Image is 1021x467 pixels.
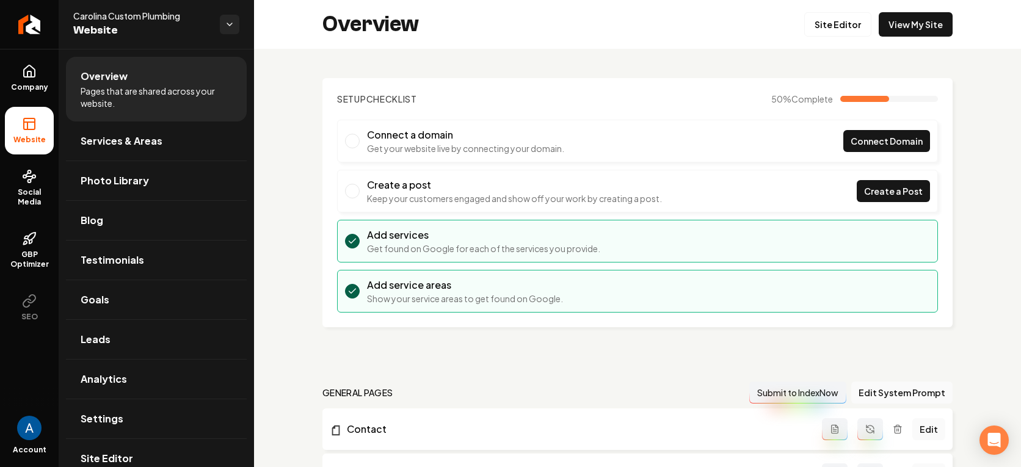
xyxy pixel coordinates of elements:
[979,425,1009,455] div: Open Intercom Messenger
[5,284,54,331] button: SEO
[771,93,833,105] span: 50 %
[322,12,419,37] h2: Overview
[13,445,46,455] span: Account
[66,280,247,319] a: Goals
[5,222,54,279] a: GBP Optimizer
[804,12,871,37] a: Site Editor
[5,159,54,217] a: Social Media
[851,135,923,148] span: Connect Domain
[81,332,111,347] span: Leads
[851,382,953,404] button: Edit System Prompt
[66,320,247,359] a: Leads
[367,192,662,205] p: Keep your customers engaged and show off your work by creating a post.
[5,250,54,269] span: GBP Optimizer
[367,242,600,255] p: Get found on Google for each of the services you provide.
[66,360,247,399] a: Analytics
[81,213,103,228] span: Blog
[66,161,247,200] a: Photo Library
[367,142,564,154] p: Get your website live by connecting your domain.
[81,292,109,307] span: Goals
[367,128,564,142] h3: Connect a domain
[9,135,51,145] span: Website
[17,416,42,440] button: Open user button
[66,399,247,438] a: Settings
[337,93,366,104] span: Setup
[81,253,144,267] span: Testimonials
[81,372,127,386] span: Analytics
[864,185,923,198] span: Create a Post
[81,173,149,188] span: Photo Library
[5,54,54,102] a: Company
[73,10,210,22] span: Carolina Custom Plumbing
[879,12,953,37] a: View My Site
[66,201,247,240] a: Blog
[367,178,662,192] h3: Create a post
[17,416,42,440] img: Andrew Magana
[81,451,133,466] span: Site Editor
[81,69,128,84] span: Overview
[322,386,393,399] h2: general pages
[5,187,54,207] span: Social Media
[6,82,53,92] span: Company
[66,241,247,280] a: Testimonials
[822,418,848,440] button: Add admin page prompt
[66,121,247,161] a: Services & Areas
[367,278,563,292] h3: Add service areas
[367,228,600,242] h3: Add services
[73,22,210,39] span: Website
[367,292,563,305] p: Show your service areas to get found on Google.
[791,93,833,104] span: Complete
[912,418,945,440] a: Edit
[857,180,930,202] a: Create a Post
[81,134,162,148] span: Services & Areas
[18,15,41,34] img: Rebolt Logo
[843,130,930,152] a: Connect Domain
[16,312,43,322] span: SEO
[81,85,232,109] span: Pages that are shared across your website.
[749,382,846,404] button: Submit to IndexNow
[330,422,822,436] a: Contact
[337,93,417,105] h2: Checklist
[81,411,123,426] span: Settings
